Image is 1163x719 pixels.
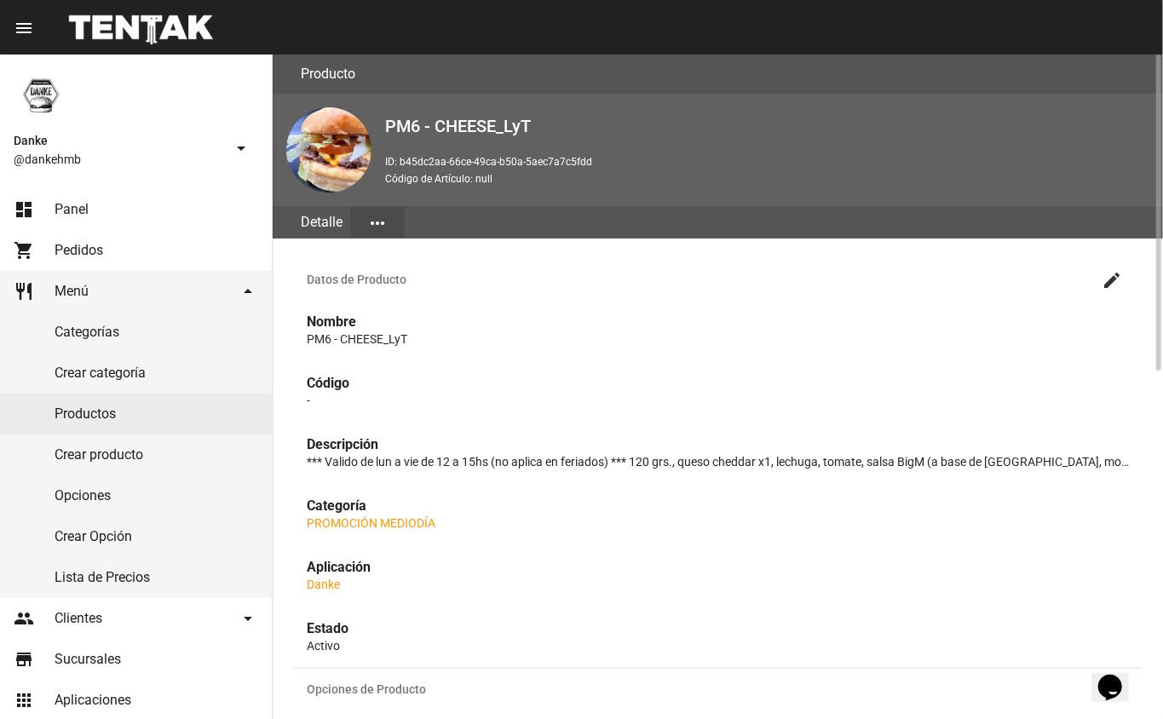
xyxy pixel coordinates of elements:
[350,207,405,238] button: Elegir sección
[14,151,224,168] span: @dankehmb
[307,273,1095,286] span: Datos de Producto
[55,283,89,300] span: Menú
[307,559,371,575] strong: Aplicación
[307,331,1129,348] p: PM6 - CHEESE_LyT
[14,68,68,123] img: 1d4517d0-56da-456b-81f5-6111ccf01445.png
[307,392,1129,409] p: -
[14,649,34,670] mat-icon: store
[307,375,349,391] strong: Código
[286,107,371,193] img: f4fd4fc5-1d0f-45c4-b852-86da81b46df0.png
[307,516,435,530] a: PROMOCIÓN MEDIODÍA
[14,608,34,629] mat-icon: people
[307,620,348,636] strong: Estado
[385,112,1149,140] h2: PM6 - CHEESE_LyT
[307,637,1129,654] p: Activo
[307,313,356,330] strong: Nombre
[238,281,258,302] mat-icon: arrow_drop_down
[293,206,350,239] div: Detalle
[307,682,1095,696] span: Opciones de Producto
[14,18,34,38] mat-icon: menu
[367,213,388,233] mat-icon: more_horiz
[385,170,1149,187] p: Código de Artículo: null
[307,498,366,514] strong: Categoría
[307,578,340,591] a: Danke
[307,436,378,452] strong: Descripción
[14,130,224,151] span: Danke
[55,242,103,259] span: Pedidos
[301,62,355,86] h3: Producto
[55,692,131,709] span: Aplicaciones
[307,453,1129,470] p: *** Valido de lun a vie de 12 a 15hs (no aplica en feriados) *** 120 grs., queso cheddar x1, lech...
[1095,262,1129,296] button: Editar
[14,240,34,261] mat-icon: shopping_cart
[14,690,34,710] mat-icon: apps
[1102,270,1122,290] mat-icon: create
[55,201,89,218] span: Panel
[1091,651,1146,702] iframe: chat widget
[14,199,34,220] mat-icon: dashboard
[55,651,121,668] span: Sucursales
[14,281,34,302] mat-icon: restaurant
[238,608,258,629] mat-icon: arrow_drop_down
[55,610,102,627] span: Clientes
[231,138,251,158] mat-icon: arrow_drop_down
[385,153,1149,170] p: ID: b45dc2aa-66ce-49ca-b50a-5aec7a7c5fdd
